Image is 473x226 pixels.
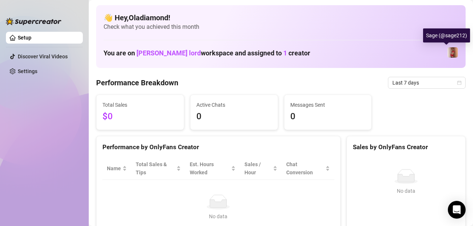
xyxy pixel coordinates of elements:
[190,160,230,177] div: Est. Hours Worked
[423,28,470,42] div: Sage (@sage212)
[102,110,178,124] span: $0
[104,49,310,57] h1: You are on workspace and assigned to creator
[353,142,459,152] div: Sales by OnlyFans Creator
[356,187,456,195] div: No data
[286,160,324,177] span: Chat Conversion
[196,110,272,124] span: 0
[448,201,466,219] div: Open Intercom Messenger
[18,54,68,59] a: Discover Viral Videos
[244,160,271,177] span: Sales / Hour
[102,157,131,180] th: Name
[283,49,287,57] span: 1
[392,77,461,88] span: Last 7 days
[290,110,366,124] span: 0
[282,157,334,180] th: Chat Conversion
[136,49,201,57] span: [PERSON_NAME] lord
[131,157,185,180] th: Total Sales & Tips
[457,81,462,85] span: calendar
[18,68,37,74] a: Settings
[107,164,121,172] span: Name
[240,157,282,180] th: Sales / Hour
[96,78,178,88] h4: Performance Breakdown
[104,13,458,23] h4: 👋 Hey, Oladiamond !
[110,212,327,220] div: No data
[102,101,178,109] span: Total Sales
[136,160,175,177] span: Total Sales & Tips
[447,47,458,58] img: Sage
[104,23,458,31] span: Check what you achieved this month
[18,35,31,41] a: Setup
[6,18,61,25] img: logo-BBDzfeDw.svg
[102,142,334,152] div: Performance by OnlyFans Creator
[196,101,272,109] span: Active Chats
[290,101,366,109] span: Messages Sent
